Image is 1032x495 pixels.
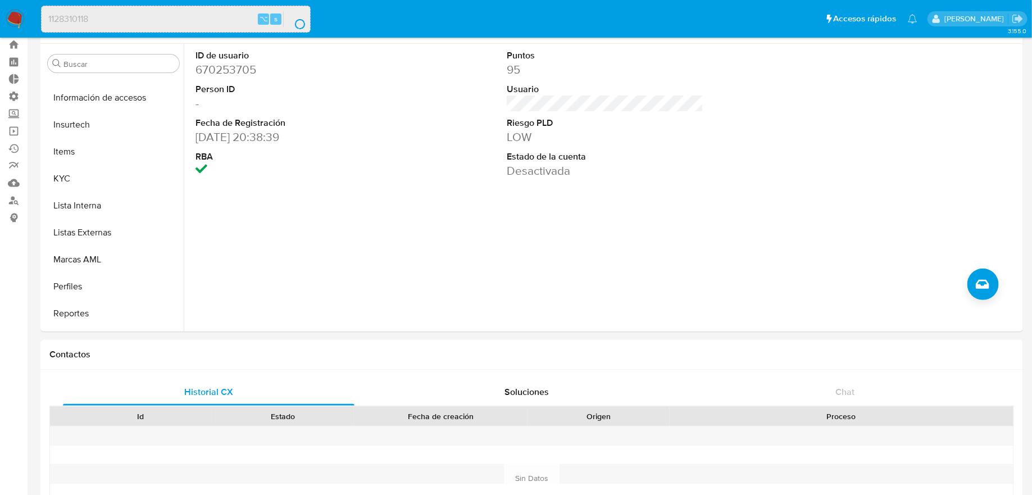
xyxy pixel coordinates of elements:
span: Historial CX [184,385,233,398]
button: Información de accesos [43,84,184,111]
button: KYC [43,165,184,192]
button: Items [43,138,184,165]
input: Buscar usuario o caso... [42,12,310,26]
dt: Person ID [196,83,392,96]
input: Buscar [63,59,175,69]
button: Restricciones Nuevo Mundo [43,327,184,354]
span: 3.155.0 [1008,26,1026,35]
span: ⌥ [260,13,268,24]
h1: Contactos [49,349,1014,360]
span: Chat [836,385,855,398]
a: Salir [1012,13,1024,25]
button: search-icon [283,11,306,27]
button: Insurtech [43,111,184,138]
button: Lista Interna [43,192,184,219]
dd: 95 [507,62,703,78]
dd: 670253705 [196,62,392,78]
dt: ID de usuario [196,49,392,62]
p: eric.malcangi@mercadolibre.com [944,13,1008,24]
button: Perfiles [43,273,184,300]
a: Notificaciones [908,14,917,24]
div: Proceso [678,411,1006,422]
span: Accesos rápidos [834,13,897,25]
button: Marcas AML [43,246,184,273]
dt: Usuario [507,83,703,96]
dd: [DATE] 20:38:39 [196,129,392,145]
dt: Riesgo PLD [507,117,703,129]
button: Listas Externas [43,219,184,246]
span: s [274,13,278,24]
dt: Fecha de Registración [196,117,392,129]
div: Origen [535,411,662,422]
button: Reportes [43,300,184,327]
dd: LOW [507,129,703,145]
div: Fecha de creación [362,411,520,422]
div: Estado [220,411,346,422]
dt: Puntos [507,49,703,62]
dd: - [196,96,392,111]
dt: Estado de la cuenta [507,151,703,163]
div: Id [78,411,204,422]
button: Buscar [52,59,61,68]
span: Soluciones [504,385,549,398]
dt: RBA [196,151,392,163]
dd: Desactivada [507,163,703,179]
